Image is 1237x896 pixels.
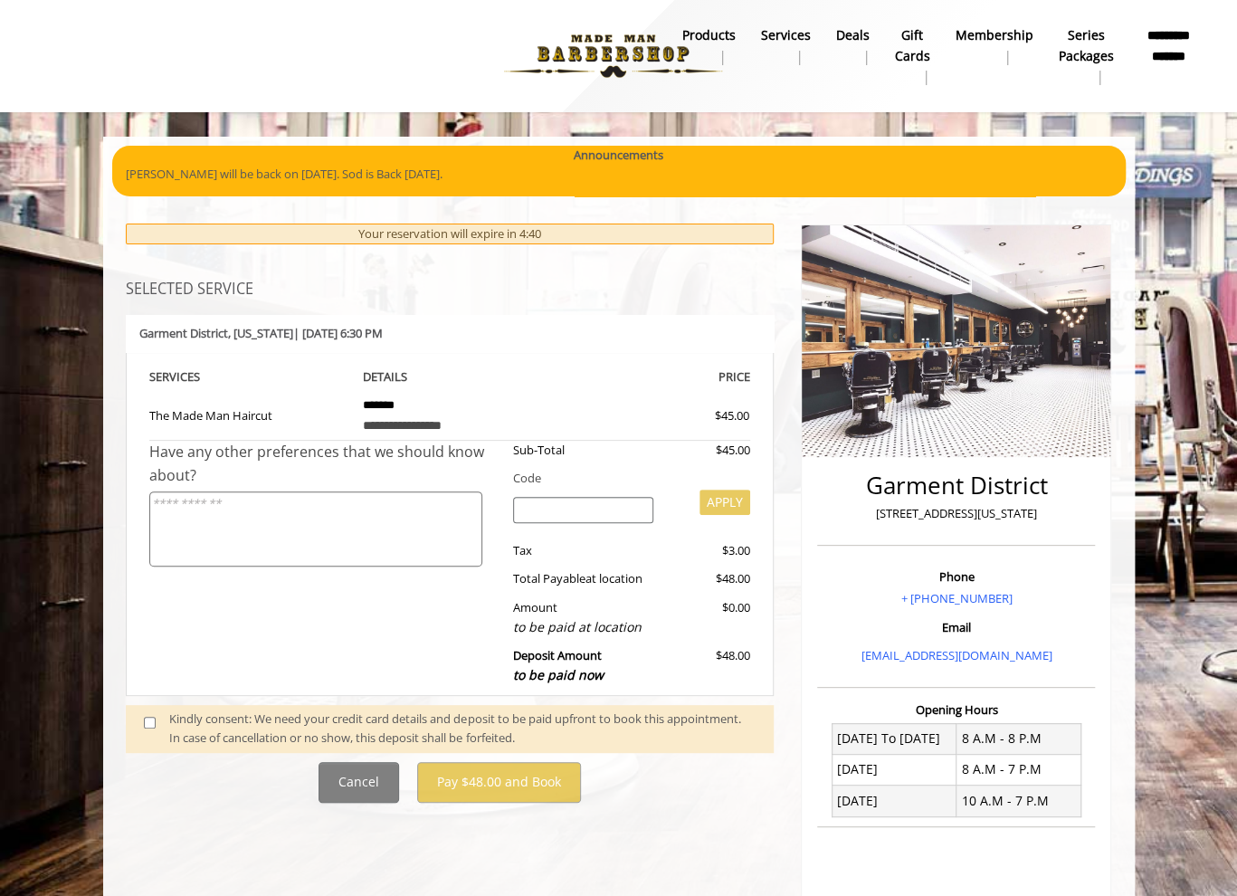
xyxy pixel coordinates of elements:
div: $45.00 [667,441,750,460]
span: to be paid now [513,666,604,683]
b: gift cards [895,25,930,66]
a: DealsDeals [823,23,882,70]
a: [EMAIL_ADDRESS][DOMAIN_NAME] [861,647,1051,663]
div: Code [500,469,750,488]
th: DETAILS [349,367,550,387]
td: 8 A.M - 8 P.M [956,723,1081,754]
a: Gift cardsgift cards [882,23,943,90]
td: [DATE] [832,786,956,816]
span: , [US_STATE] [228,325,293,341]
button: APPLY [699,490,750,515]
b: Services [761,25,811,45]
a: Series packagesSeries packages [1046,23,1127,90]
button: Cancel [319,762,399,803]
span: S [194,368,200,385]
td: The Made Man Haircut [149,387,350,441]
td: [DATE] [832,754,956,785]
div: $3.00 [667,541,750,560]
b: products [682,25,736,45]
b: Deals [836,25,870,45]
b: Garment District | [DATE] 6:30 PM [139,325,383,341]
b: Membership [956,25,1033,45]
div: $48.00 [667,646,750,685]
td: 8 A.M - 7 P.M [956,754,1081,785]
h3: SELECTED SERVICE [126,281,775,298]
b: Deposit Amount [513,647,604,683]
h3: Opening Hours [817,703,1095,716]
div: $0.00 [667,598,750,637]
td: 10 A.M - 7 P.M [956,786,1081,816]
div: Your reservation will expire in 4:40 [126,224,775,244]
a: ServicesServices [748,23,823,70]
div: $48.00 [667,569,750,588]
div: Total Payable [500,569,667,588]
p: [PERSON_NAME] will be back on [DATE]. Sod is Back [DATE]. [126,165,1112,184]
td: [DATE] To [DATE] [832,723,956,754]
div: Tax [500,541,667,560]
th: SERVICE [149,367,350,387]
a: Productsproducts [670,23,748,70]
a: + [PHONE_NUMBER] [900,590,1012,606]
h3: Email [822,621,1090,634]
img: Made Man Barbershop logo [489,6,737,106]
button: Pay $48.00 and Book [417,762,581,803]
b: Announcements [574,146,663,165]
span: at location [585,570,642,586]
div: Amount [500,598,667,637]
div: Sub-Total [500,441,667,460]
a: MembershipMembership [943,23,1046,70]
div: $45.00 [650,406,749,425]
div: Have any other preferences that we should know about? [149,441,500,487]
div: Kindly consent: We need your credit card details and deposit to be paid upfront to book this appo... [169,710,756,748]
th: PRICE [550,367,751,387]
h3: Phone [822,570,1090,583]
p: [STREET_ADDRESS][US_STATE] [822,504,1090,523]
h2: Garment District [822,472,1090,499]
div: to be paid at location [513,617,653,637]
b: Series packages [1059,25,1114,66]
